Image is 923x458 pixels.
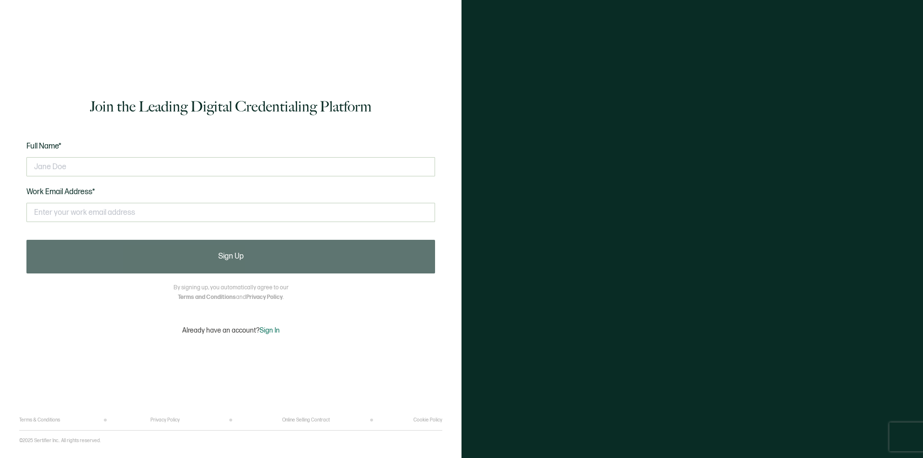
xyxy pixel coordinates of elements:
span: Work Email Address* [26,187,95,197]
span: Full Name* [26,142,62,151]
p: ©2025 Sertifier Inc.. All rights reserved. [19,438,101,444]
a: Cookie Policy [413,417,442,423]
p: Already have an account? [182,326,280,334]
a: Online Selling Contract [282,417,330,423]
a: Terms and Conditions [178,294,236,301]
p: By signing up, you automatically agree to our and . [174,283,288,302]
input: Jane Doe [26,157,435,176]
span: Sign In [260,326,280,334]
h1: Join the Leading Digital Credentialing Platform [90,97,372,116]
a: Terms & Conditions [19,417,60,423]
a: Privacy Policy [150,417,180,423]
input: Enter your work email address [26,203,435,222]
a: Privacy Policy [246,294,283,301]
span: Sign Up [218,253,244,260]
button: Sign Up [26,240,435,273]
